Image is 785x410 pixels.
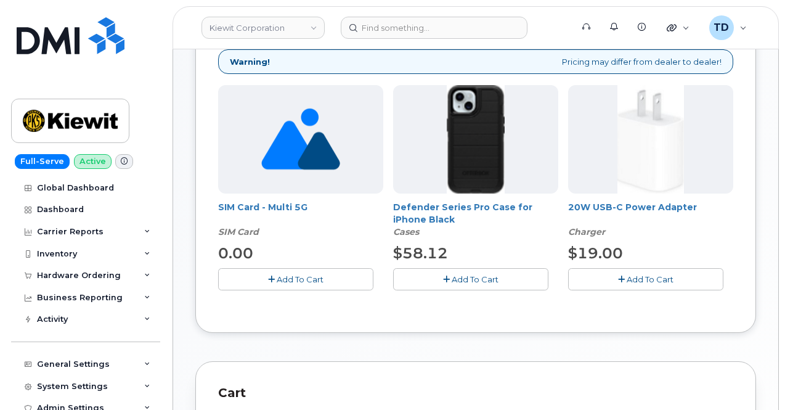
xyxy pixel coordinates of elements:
[714,20,729,35] span: TD
[731,356,776,401] iframe: Messenger Launcher
[393,268,548,290] button: Add To Cart
[658,15,698,40] div: Quicklinks
[218,49,733,75] div: Pricing may differ from dealer to dealer!
[230,56,270,68] strong: Warning!
[393,226,419,237] em: Cases
[393,201,558,238] div: Defender Series Pro Case for iPhone Black
[568,202,697,213] a: 20W USB-C Power Adapter
[617,85,685,194] img: apple20w.jpg
[277,274,323,284] span: Add To Cart
[218,226,259,237] em: SIM Card
[261,85,340,194] img: no_image_found-2caef05468ed5679b831cfe6fc140e25e0c280774317ffc20a367ab7fd17291e.png
[568,268,723,290] button: Add To Cart
[568,244,623,262] span: $19.00
[393,244,448,262] span: $58.12
[218,268,373,290] button: Add To Cart
[568,226,605,237] em: Charger
[627,274,673,284] span: Add To Cart
[393,202,532,225] a: Defender Series Pro Case for iPhone Black
[701,15,755,40] div: Tauriq Dixon
[452,274,498,284] span: Add To Cart
[218,201,383,238] div: SIM Card - Multi 5G
[218,202,307,213] a: SIM Card - Multi 5G
[201,17,325,39] a: Kiewit Corporation
[218,384,733,402] p: Cart
[447,85,505,194] img: defenderiphone14.png
[568,201,733,238] div: 20W USB-C Power Adapter
[218,244,253,262] span: 0.00
[341,17,527,39] input: Find something...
